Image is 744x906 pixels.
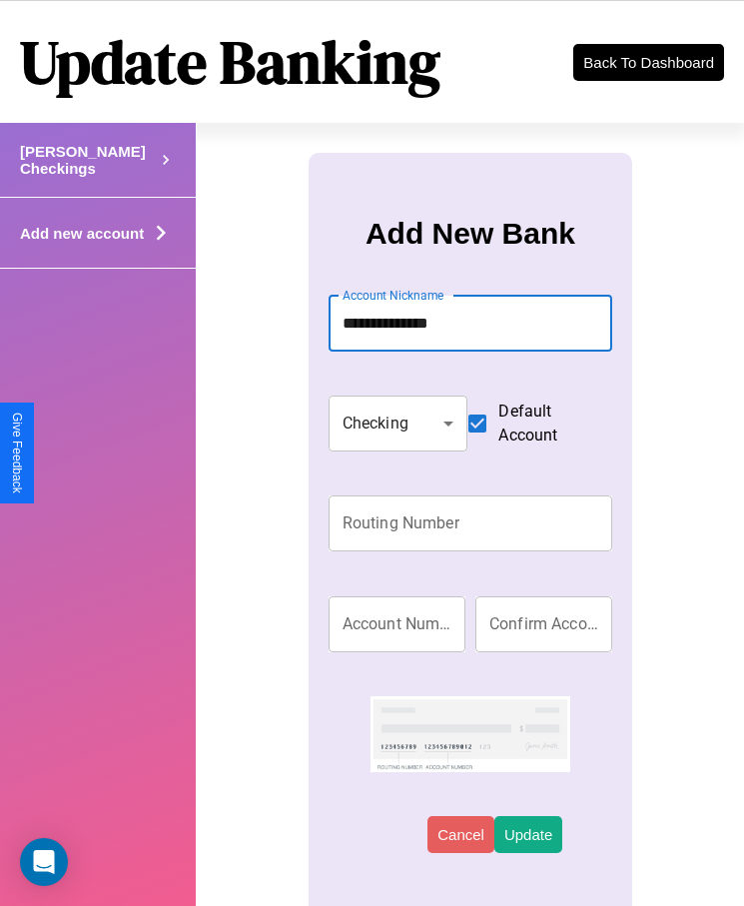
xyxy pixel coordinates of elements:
h1: Update Banking [20,21,440,103]
span: Default Account [498,400,596,448]
h4: Add new account [20,225,144,242]
div: Checking [329,396,468,452]
div: Open Intercom Messenger [20,838,68,886]
button: Update [494,816,562,853]
h4: [PERSON_NAME] Checkings [20,143,156,177]
img: check [371,696,569,772]
button: Cancel [427,816,494,853]
label: Account Nickname [343,287,444,304]
button: Back To Dashboard [573,44,724,81]
div: Give Feedback [10,413,24,493]
h3: Add New Bank [366,217,575,251]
